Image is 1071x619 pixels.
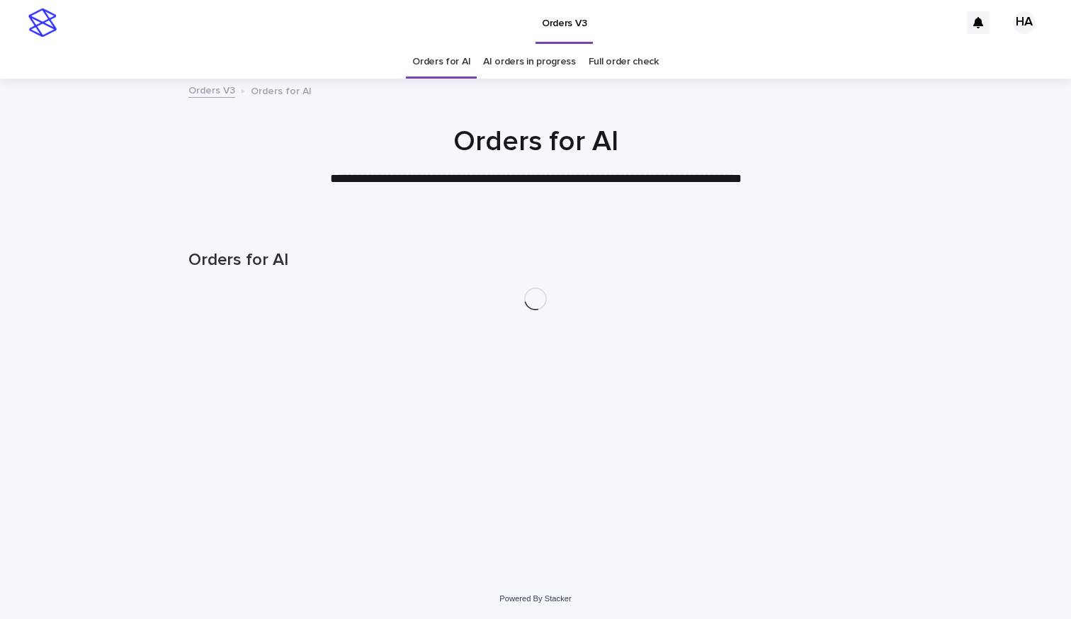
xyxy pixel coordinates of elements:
a: AI orders in progress [483,45,576,79]
a: Orders V3 [188,81,235,98]
h1: Orders for AI [188,250,883,271]
div: HA [1013,11,1036,34]
p: Orders for AI [251,82,312,98]
a: Full order check [589,45,659,79]
h1: Orders for AI [188,125,883,159]
a: Orders for AI [412,45,470,79]
img: stacker-logo-s-only.png [28,8,57,37]
a: Powered By Stacker [499,594,571,603]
